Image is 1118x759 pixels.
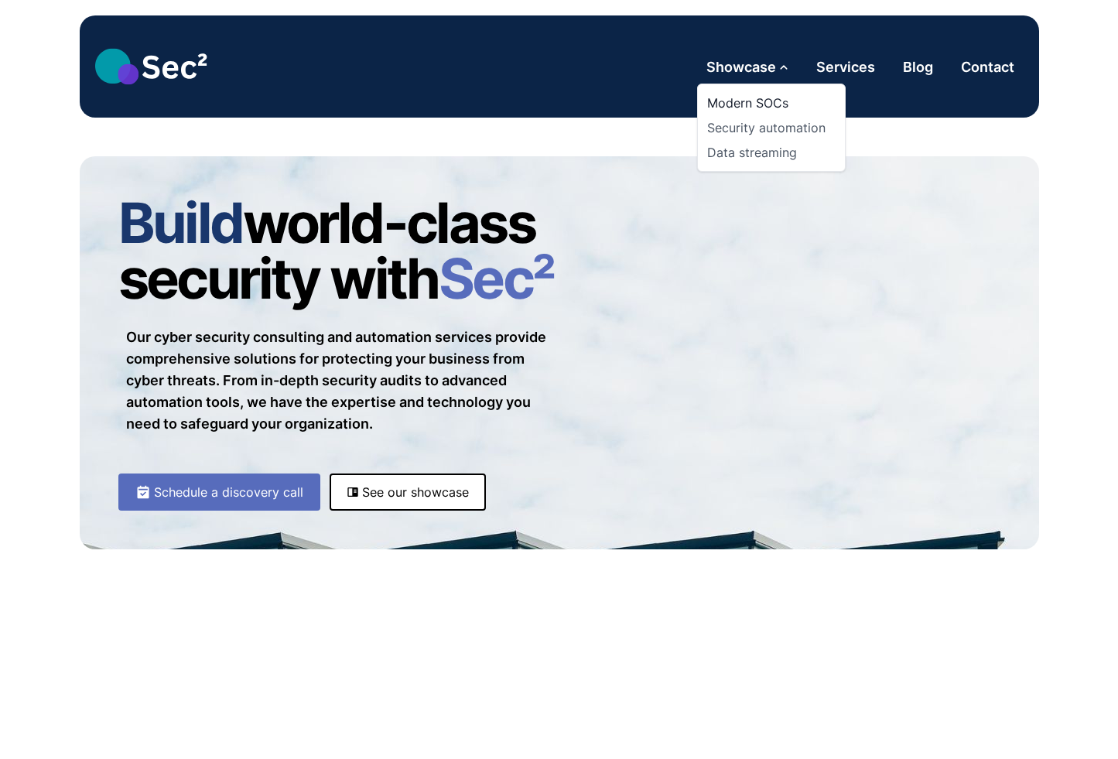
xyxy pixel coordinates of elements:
a: Blog [894,50,942,84]
a: Services [807,50,884,84]
p: Our cyber security consulting and automation services provide comprehensive solutions for protect... [118,319,559,443]
a: Contact [952,50,1024,84]
span: Showcase [706,56,776,77]
a: Security automation [707,115,836,140]
h1: world-class security with [118,195,559,306]
button: Showcase [697,50,798,84]
span: Sec² [439,244,554,312]
a: Modern SOCs [707,91,836,115]
a: Schedule a discovery call [118,474,320,511]
span: Build [118,189,243,256]
a: Data streaming [707,140,836,165]
a: See our showcase [330,474,486,511]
